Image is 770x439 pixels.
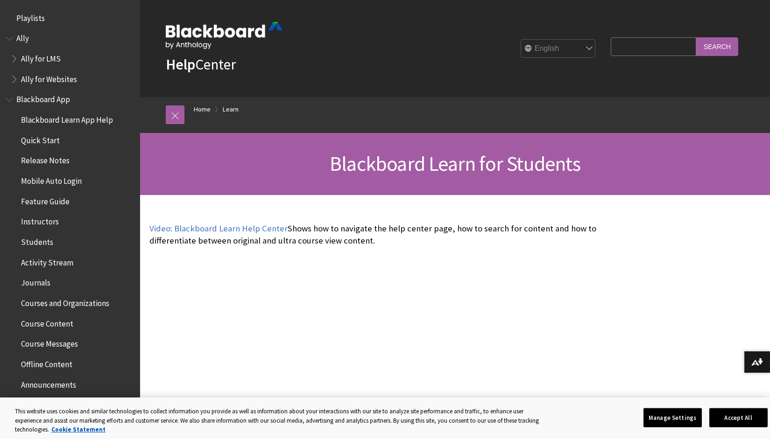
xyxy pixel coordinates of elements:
[21,153,70,166] span: Release Notes
[21,377,76,390] span: Announcements
[16,92,70,105] span: Blackboard App
[21,316,73,328] span: Course Content
[21,255,73,267] span: Activity Stream
[709,408,768,427] button: Accept All
[51,425,106,433] a: More information about your privacy, opens in a new tab
[21,71,77,84] span: Ally for Websites
[21,132,60,145] span: Quick Start
[21,336,78,349] span: Course Messages
[16,31,29,43] span: Ally
[166,22,283,49] img: Blackboard by Anthology
[696,37,738,56] input: Search
[21,295,109,308] span: Courses and Organizations
[21,51,61,63] span: Ally for LMS
[21,173,82,186] span: Mobile Auto Login
[521,40,596,58] select: Site Language Selector
[21,194,70,206] span: Feature Guide
[15,407,539,434] div: This website uses cookies and similar technologies to collect information you provide as well as ...
[6,31,134,87] nav: Book outline for Anthology Ally Help
[166,55,195,74] strong: Help
[21,275,50,288] span: Journals
[166,55,236,74] a: HelpCenter
[194,104,211,115] a: Home
[21,112,113,125] span: Blackboard Learn App Help
[330,151,580,176] span: Blackboard Learn for Students
[223,104,239,115] a: Learn
[21,214,59,227] span: Instructors
[21,234,53,247] span: Students
[149,223,622,247] p: Shows how to navigate the help center page, how to search for content and how to differentiate be...
[643,408,702,427] button: Manage Settings
[21,356,72,369] span: Offline Content
[149,223,288,234] a: Video: Blackboard Learn Help Center
[6,10,134,26] nav: Book outline for Playlists
[16,10,45,23] span: Playlists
